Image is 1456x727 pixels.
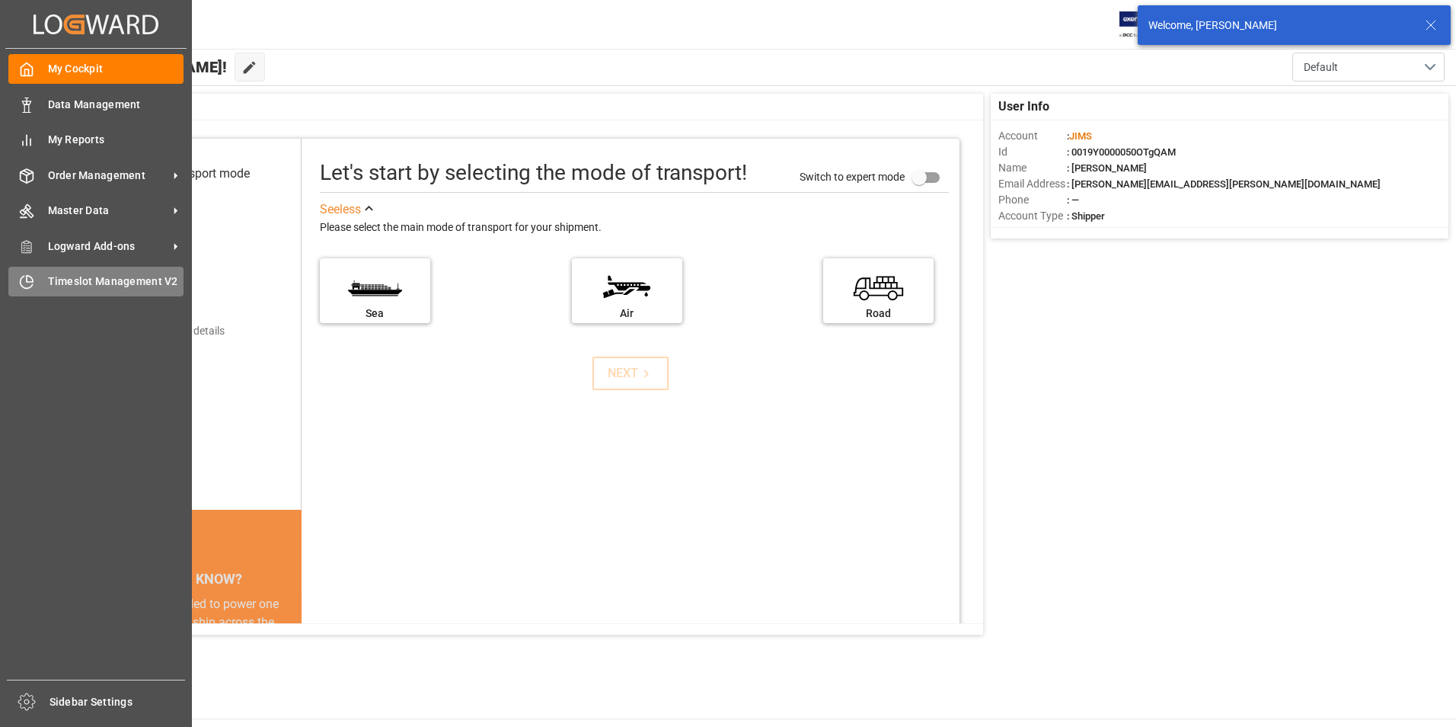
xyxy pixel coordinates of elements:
a: Data Management [8,89,184,119]
span: Switch to expert mode [800,170,905,182]
span: : — [1067,194,1079,206]
div: Sea [327,306,423,322]
span: Email Address [998,176,1067,192]
span: Name [998,160,1067,176]
div: Welcome, [PERSON_NAME] [1148,18,1410,34]
span: Order Management [48,168,168,184]
a: My Cockpit [8,54,184,84]
img: Exertis%20JAM%20-%20Email%20Logo.jpg_1722504956.jpg [1119,11,1172,38]
span: : [PERSON_NAME] [1067,162,1147,174]
div: Let's start by selecting the mode of transport! [320,157,747,189]
div: Air [580,306,675,322]
div: Road [831,306,926,322]
span: : [1067,130,1092,142]
span: My Reports [48,132,184,148]
span: Phone [998,192,1067,208]
div: See less [320,200,361,219]
span: JIMS [1069,130,1092,142]
button: NEXT [592,357,669,390]
a: Timeslot Management V2 [8,267,184,296]
span: : 0019Y0000050OTgQAM [1067,146,1176,158]
span: Data Management [48,97,184,113]
div: Please select the main mode of transport for your shipment. [320,219,949,237]
div: NEXT [608,364,654,383]
span: Account [998,128,1067,144]
span: Hello [PERSON_NAME]! [63,53,227,82]
span: User Info [998,98,1049,116]
button: next slide / item [280,595,302,723]
div: Add shipping details [129,323,225,339]
span: Master Data [48,203,168,219]
span: : Shipper [1067,210,1105,222]
span: : [PERSON_NAME][EMAIL_ADDRESS][PERSON_NAME][DOMAIN_NAME] [1067,178,1381,190]
span: My Cockpit [48,61,184,77]
span: Id [998,144,1067,160]
span: Logward Add-ons [48,239,168,255]
button: open menu [1292,53,1445,82]
span: Default [1304,59,1338,75]
span: Timeslot Management V2 [48,274,184,290]
span: Account Type [998,208,1067,224]
span: Sidebar Settings [49,694,186,710]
